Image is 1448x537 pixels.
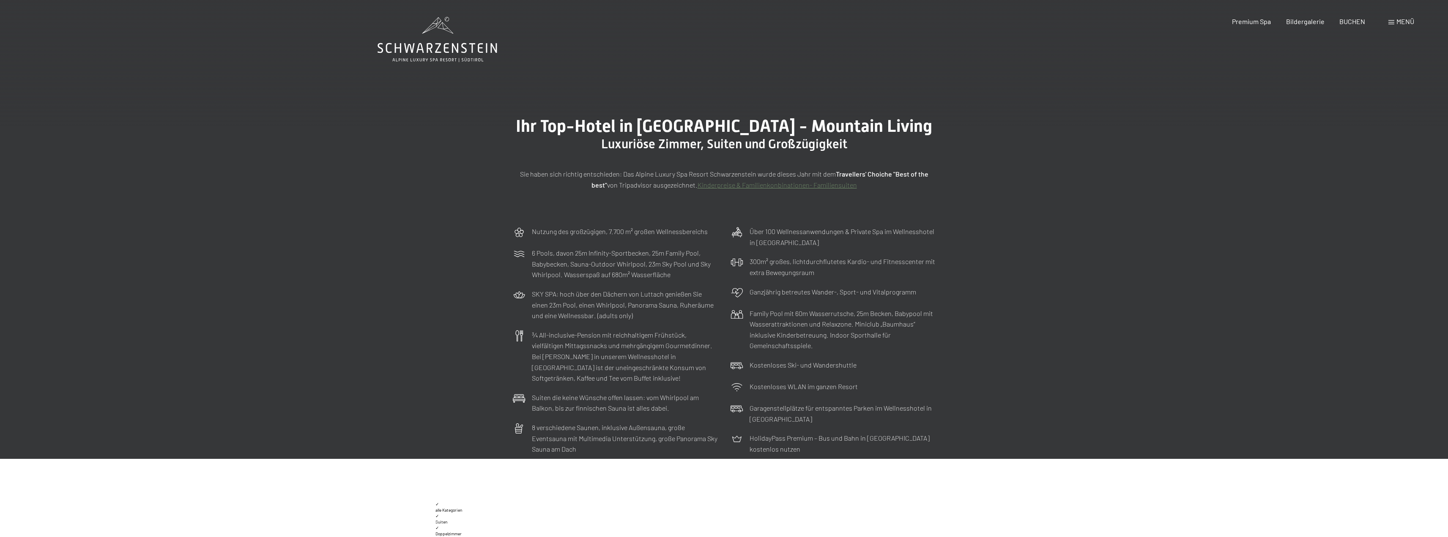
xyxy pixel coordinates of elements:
[532,422,718,455] p: 8 verschiedene Saunen, inklusive Außensauna, große Eventsauna mit Multimedia Unterstützung, große...
[750,226,936,248] p: Über 100 Wellnessanwendungen & Private Spa im Wellnesshotel in [GEOGRAPHIC_DATA]
[532,392,718,414] p: Suiten die keine Wünsche offen lassen: vom Whirlpool am Balkon, bis zur finnischen Sauna ist alle...
[532,248,718,280] p: 6 Pools, davon 25m Infinity-Sportbecken, 25m Family Pool, Babybecken, Sauna-Outdoor Whirlpool, 23...
[435,513,439,518] span: ✓
[1339,17,1365,25] a: BUCHEN
[698,181,857,189] a: Kinderpreise & Familienkonbinationen- Familiensuiten
[435,531,462,536] span: Doppelzimmer
[1286,17,1325,25] a: Bildergalerie
[435,525,439,530] span: ✓
[750,360,857,371] p: Kostenloses Ski- und Wandershuttle
[532,330,718,384] p: ¾ All-inclusive-Pension mit reichhaltigem Frühstück, vielfältigen Mittagssnacks und mehrgängigem ...
[591,170,928,189] strong: Travellers' Choiche "Best of the best"
[750,308,936,351] p: Family Pool mit 60m Wasserrutsche, 25m Becken, Babypool mit Wasserattraktionen und Relaxzone. Min...
[750,256,936,278] p: 300m² großes, lichtdurchflutetes Kardio- und Fitnesscenter mit extra Bewegungsraum
[601,136,847,151] span: Luxuriöse Zimmer, Suiten und Großzügigkeit
[532,289,718,321] p: SKY SPA: hoch über den Dächern von Luttach genießen Sie einen 23m Pool, einen Whirlpool, Panorama...
[435,519,447,524] span: Suiten
[1232,17,1271,25] a: Premium Spa
[750,433,936,454] p: HolidayPass Premium – Bus und Bahn in [GEOGRAPHIC_DATA] kostenlos nutzen
[1396,17,1414,25] span: Menü
[435,507,462,512] span: alle Kategorien
[750,381,858,392] p: Kostenloses WLAN im ganzen Resort
[513,169,936,190] p: Sie haben sich richtig entschieden: Das Alpine Luxury Spa Resort Schwarzenstein wurde dieses Jahr...
[435,502,439,507] span: ✓
[516,116,932,136] span: Ihr Top-Hotel in [GEOGRAPHIC_DATA] - Mountain Living
[750,403,936,424] p: Garagenstellplätze für entspanntes Parken im Wellnesshotel in [GEOGRAPHIC_DATA]
[750,286,916,297] p: Ganzjährig betreutes Wander-, Sport- und Vitalprogramm
[532,226,708,237] p: Nutzung des großzügigen, 7.700 m² großen Wellnessbereichs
